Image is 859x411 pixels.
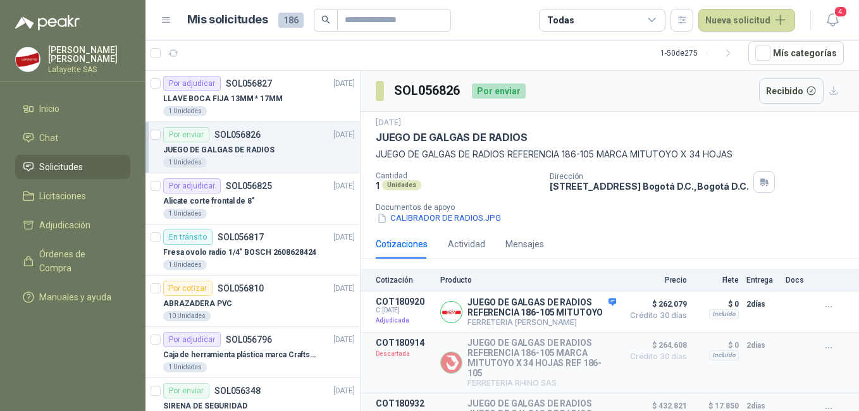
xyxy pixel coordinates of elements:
[382,180,421,190] div: Unidades
[448,237,485,251] div: Actividad
[16,47,40,71] img: Company Logo
[550,172,748,181] p: Dirección
[441,352,462,373] img: Company Logo
[15,242,130,280] a: Órdenes de Compra
[163,281,213,296] div: Por cotizar
[624,276,687,285] p: Precio
[467,317,616,327] p: FERRETERIA [PERSON_NAME]
[163,311,211,321] div: 10 Unidades
[163,230,213,245] div: En tránsito
[145,122,360,173] a: Por enviarSOL056826[DATE] JUEGO DE GALGAS DE RADIOS1 Unidades
[467,338,616,378] p: JUEGO DE GALGAS DE RADIOS REFERENCIA 186-105 MARCA MITUTOYO X 34 HOJAS REF 186-105
[163,93,283,105] p: LLAVE BOCA FIJA 13MM * 17MM
[376,237,428,251] div: Cotizaciones
[187,11,268,29] h1: Mis solicitudes
[145,173,360,224] a: Por adjudicarSOL056825[DATE] Alicate corte frontal de 8"1 Unidades
[145,327,360,378] a: Por adjudicarSOL056796[DATE] Caja de herramienta plástica marca Craftsman de 26 pulgadas color ro...
[624,353,687,360] span: Crédito 30 días
[376,314,433,327] p: Adjudicada
[376,117,401,129] p: [DATE]
[333,78,355,90] p: [DATE]
[163,127,209,142] div: Por enviar
[39,160,83,174] span: Solicitudes
[709,350,739,360] div: Incluido
[321,15,330,24] span: search
[214,130,261,139] p: SOL056826
[376,348,433,360] p: Descartada
[163,144,275,156] p: JUEGO DE GALGAS DE RADIOS
[695,297,739,312] p: $ 0
[163,178,221,193] div: Por adjudicar
[376,180,380,191] p: 1
[746,297,778,312] p: 2 días
[441,302,462,322] img: Company Logo
[15,126,130,150] a: Chat
[15,285,130,309] a: Manuales y ayuda
[376,171,540,180] p: Cantidad
[624,297,687,312] span: $ 262.079
[746,338,778,353] p: 2 días
[821,9,844,32] button: 4
[440,276,616,285] p: Producto
[660,43,738,63] div: 1 - 50 de 275
[15,97,130,121] a: Inicio
[163,209,207,219] div: 1 Unidades
[695,338,739,353] p: $ 0
[218,233,264,242] p: SOL056817
[759,78,824,104] button: Recibido
[376,212,502,225] button: CALIBRADOR DE RADIOS.JPG
[376,131,528,144] p: JUEGO DE GALGAS DE RADIOS
[15,184,130,208] a: Licitaciones
[39,290,111,304] span: Manuales y ayuda
[39,218,90,232] span: Adjudicación
[48,46,130,63] p: [PERSON_NAME] [PERSON_NAME]
[709,309,739,319] div: Incluido
[15,155,130,179] a: Solicitudes
[550,181,748,192] p: [STREET_ADDRESS] Bogotá D.C. , Bogotá D.C.
[376,338,433,348] p: COT180914
[163,349,321,361] p: Caja de herramienta plástica marca Craftsman de 26 pulgadas color rojo y nego
[333,334,355,346] p: [DATE]
[214,386,261,395] p: SOL056348
[163,106,207,116] div: 1 Unidades
[376,398,433,408] p: COT180932
[226,181,272,190] p: SOL056825
[39,247,118,275] span: Órdenes de Compra
[376,147,844,161] p: JUEGO DE GALGAS DE RADIOS REFERENCIA 186-105 MARCA MITUTOYO X 34 HOJAS
[218,284,264,293] p: SOL056810
[624,312,687,319] span: Crédito 30 días
[163,76,221,91] div: Por adjudicar
[698,9,795,32] button: Nueva solicitud
[226,335,272,344] p: SOL056796
[376,307,433,314] span: C: [DATE]
[834,6,848,18] span: 4
[226,79,272,88] p: SOL056827
[163,247,316,259] p: Fresa ovolo radio 1/4" BOSCH 2608628424
[333,283,355,295] p: [DATE]
[278,13,304,28] span: 186
[163,383,209,398] div: Por enviar
[145,276,360,327] a: Por cotizarSOL056810[DATE] ABRAZADERA PVC10 Unidades
[163,260,207,270] div: 1 Unidades
[376,203,854,212] p: Documentos de apoyo
[39,189,86,203] span: Licitaciones
[145,224,360,276] a: En tránsitoSOL056817[DATE] Fresa ovolo radio 1/4" BOSCH 26086284241 Unidades
[163,195,255,207] p: Alicate corte frontal de 8"
[472,83,526,99] div: Por enviar
[746,276,778,285] p: Entrega
[163,157,207,168] div: 1 Unidades
[333,231,355,243] p: [DATE]
[333,385,355,397] p: [DATE]
[624,338,687,353] span: $ 264.608
[505,237,544,251] div: Mensajes
[467,297,616,317] p: JUEGO DE GALGAS DE RADIOS REFERENCIA 186-105 MITUTOYO
[547,13,574,27] div: Todas
[748,41,844,65] button: Mís categorías
[333,180,355,192] p: [DATE]
[15,213,130,237] a: Adjudicación
[695,276,739,285] p: Flete
[39,131,58,145] span: Chat
[39,102,59,116] span: Inicio
[394,81,462,101] h3: SOL056826
[163,298,232,310] p: ABRAZADERA PVC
